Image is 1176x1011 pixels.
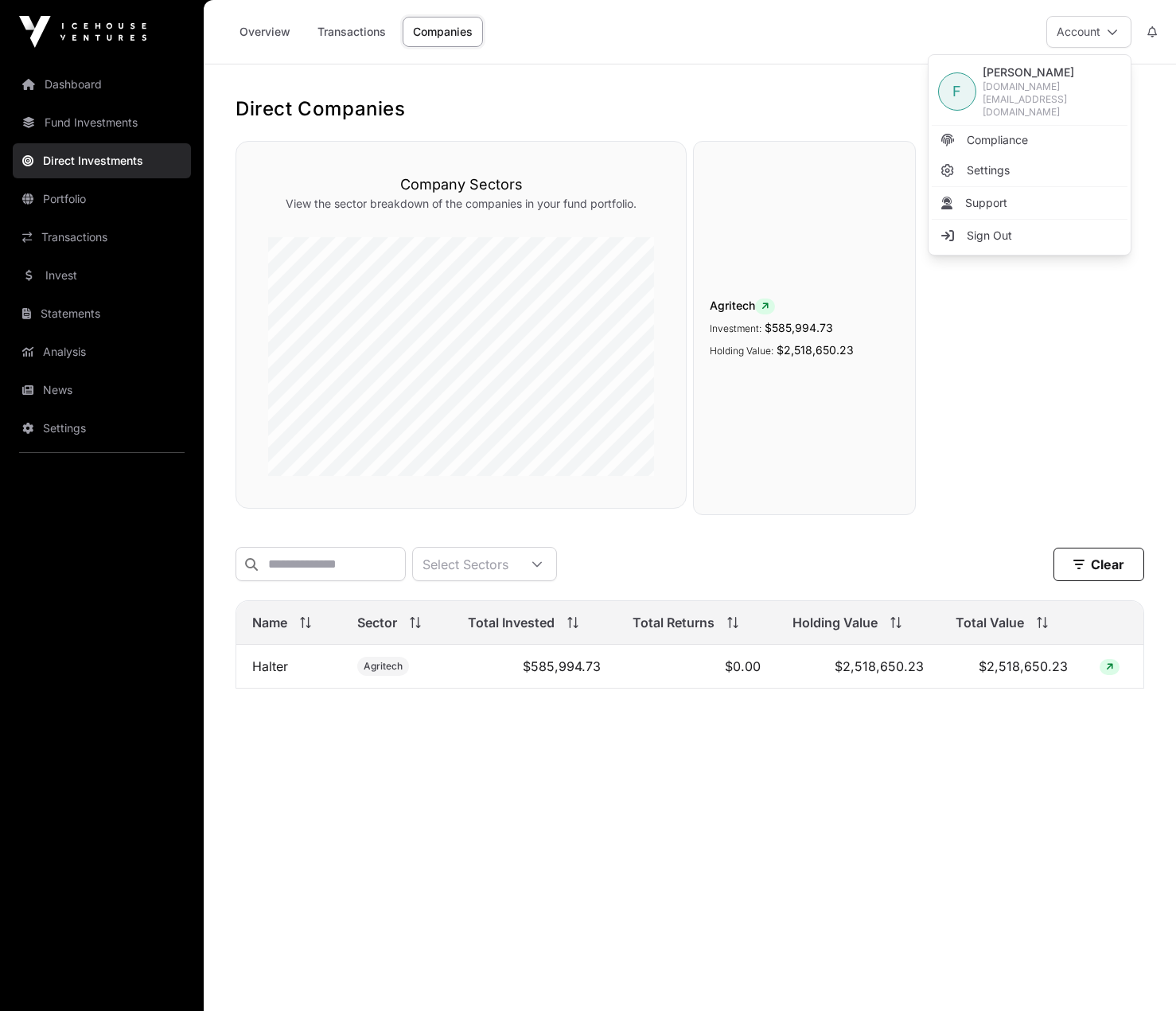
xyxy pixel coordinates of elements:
h1: Direct Companies [236,96,1144,122]
iframe: Chat Widget [1096,935,1176,1011]
li: Support [932,189,1127,217]
td: $2,518,650.23 [777,645,940,689]
span: Agritech [364,660,403,673]
span: Compliance [967,132,1028,148]
p: View the sector breakdown of the companies in your fund portfolio. [268,196,654,212]
span: Investment: [710,322,761,334]
span: Support [965,195,1007,211]
a: Direct Investments [13,143,191,178]
button: Clear [1053,548,1144,581]
a: Transactions [13,220,191,255]
span: Name [252,613,287,632]
a: News [13,373,191,408]
span: Holding Value: [710,345,773,357]
button: Account [1046,16,1131,48]
span: [PERSON_NAME] [983,64,1121,80]
a: Analysis [13,334,191,369]
a: Companies [403,17,483,47]
li: Sign Out [932,221,1127,250]
a: Settings [932,156,1127,185]
span: $585,994.73 [765,321,833,334]
a: Halter [252,658,288,674]
img: Icehouse Ventures Logo [19,16,146,48]
td: $2,518,650.23 [940,645,1084,689]
span: [DOMAIN_NAME][EMAIL_ADDRESS][DOMAIN_NAME] [983,80,1121,119]
span: Agritech [710,298,898,314]
a: Transactions [307,17,396,47]
a: Compliance [932,126,1127,154]
span: Total Invested [468,613,555,632]
span: Sign Out [967,228,1012,244]
td: $0.00 [617,645,776,689]
span: F [952,80,961,103]
td: $585,994.73 [452,645,617,689]
a: Fund Investments [13,105,191,140]
a: Portfolio [13,182,191,217]
span: Sector [357,613,397,632]
a: Statements [13,296,191,331]
span: Settings [967,162,1010,178]
span: Holding Value [792,613,878,632]
div: Select Sectors [413,548,518,580]
div: チャットウィジェット [1096,935,1176,1011]
span: Total Returns [633,613,715,632]
a: Dashboard [13,67,191,102]
span: $2,518,650.23 [777,343,854,357]
span: Total Value [956,613,1024,632]
a: Settings [13,411,191,446]
a: Invest [13,258,191,293]
a: Overview [229,17,301,47]
h3: Company Sectors [268,174,654,196]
